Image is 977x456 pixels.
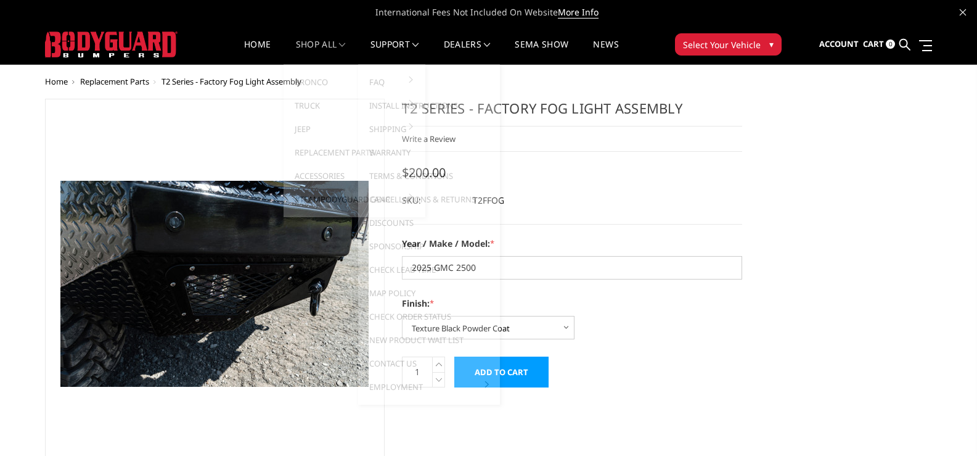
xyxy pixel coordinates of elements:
a: Dealers [444,40,491,64]
a: Discounts [363,211,495,234]
label: Year / Make / Model: [402,237,742,250]
a: Home [244,40,271,64]
a: Contact Us [363,352,495,375]
a: Jeep [288,117,420,141]
a: Cart 0 [863,28,895,61]
a: Home [45,76,68,87]
a: SEMA Show [515,40,568,64]
a: Replacement Parts [80,76,149,87]
a: Cancellations & Returns [363,188,495,211]
label: Finish: [402,297,742,310]
span: 0 [886,39,895,49]
a: #TeamBodyguard Gear [288,188,420,211]
h1: T2 Series - Factory Fog Light Assembly [402,99,742,126]
a: Support [370,40,419,64]
a: Shipping [363,117,495,141]
a: Truck [288,94,420,117]
a: Check Order Status [363,305,495,328]
span: ▾ [769,38,774,51]
a: Employment [363,375,495,399]
a: News [593,40,618,64]
a: Account [819,28,859,61]
a: Check Lead Time [363,258,495,281]
a: Install Instructions [363,94,495,117]
a: Terms & Conditions [363,164,495,188]
button: Select Your Vehicle [675,33,782,56]
a: Sponsorship [363,234,495,258]
span: Account [819,38,859,49]
input: Add to Cart [454,357,549,388]
a: Accessories [288,164,420,188]
a: New Product Wait List [363,328,495,352]
a: MAP Policy [363,281,495,305]
a: Bronco [288,70,420,94]
a: Replacement Parts [288,141,420,164]
span: Cart [863,38,884,49]
a: shop all [296,40,346,64]
a: More Info [558,6,599,19]
img: BODYGUARD BUMPERS [45,31,178,57]
a: Warranty [363,141,495,164]
span: T2 Series - Factory Fog Light Assembly [161,76,301,87]
span: Select Your Vehicle [683,38,761,51]
a: FAQ [363,70,495,94]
